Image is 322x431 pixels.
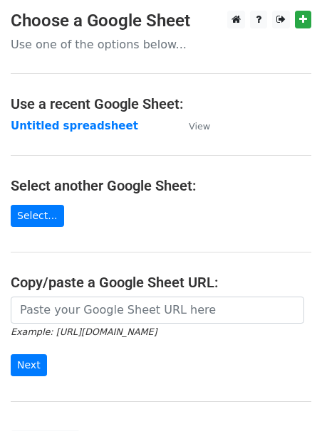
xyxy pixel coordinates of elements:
small: Example: [URL][DOMAIN_NAME] [11,326,157,337]
a: View [175,119,210,132]
small: View [189,121,210,132]
h4: Copy/paste a Google Sheet URL: [11,274,311,291]
a: Select... [11,205,64,227]
h4: Select another Google Sheet: [11,177,311,194]
a: Untitled spreadsheet [11,119,138,132]
input: Paste your Google Sheet URL here [11,297,304,324]
h3: Choose a Google Sheet [11,11,311,31]
input: Next [11,354,47,376]
h4: Use a recent Google Sheet: [11,95,311,112]
p: Use one of the options below... [11,37,311,52]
